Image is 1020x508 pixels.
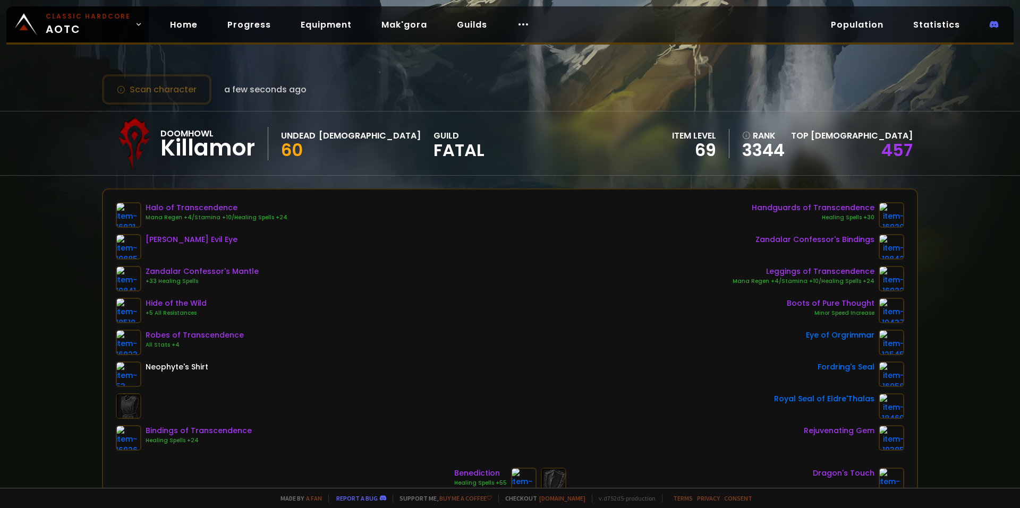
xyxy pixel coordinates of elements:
span: v. d752d5 - production [592,494,656,502]
div: +33 Healing Spells [146,277,259,286]
a: a fan [306,494,322,502]
div: item level [672,129,716,142]
a: Guilds [448,14,496,36]
span: Checkout [498,494,585,502]
div: Benediction [454,468,507,479]
div: Halo of Transcendence [146,202,287,213]
div: Top [791,129,913,142]
button: Scan character [102,74,211,105]
img: item-16058 [879,361,904,387]
span: Support me, [393,494,492,502]
div: Eye of Orgrimmar [806,330,874,341]
div: 69 [672,142,716,158]
div: Zandalar Confessor's Bindings [755,234,874,245]
img: item-19437 [879,298,904,323]
div: Bindings of Transcendence [146,425,252,436]
div: Royal Seal of Eldre'Thalas [774,393,874,404]
div: Minor Speed Increase [787,309,874,317]
a: Classic HardcoreAOTC [6,6,149,42]
img: item-18469 [879,393,904,419]
a: Home [161,14,206,36]
div: [DEMOGRAPHIC_DATA] [319,129,421,142]
img: item-19841 [116,266,141,291]
div: Healing Spells +55 [454,479,507,487]
img: item-16920 [879,202,904,228]
a: Terms [673,494,693,502]
div: +5 All Resistances [146,309,207,317]
div: rank [742,129,785,142]
img: item-16921 [116,202,141,228]
a: Progress [219,14,279,36]
a: Population [822,14,892,36]
img: item-16922 [879,266,904,291]
span: AOTC [46,12,131,37]
img: item-19395 [879,425,904,451]
img: item-16926 [116,425,141,451]
img: item-18510 [116,298,141,323]
a: 457 [881,138,913,162]
div: Rejuvenating Gem [804,425,874,436]
a: Report a bug [336,494,378,502]
a: Statistics [905,14,968,36]
a: [DOMAIN_NAME] [539,494,585,502]
div: Doomhowl [160,127,255,140]
div: Killamor [160,140,255,156]
span: a few seconds ago [224,83,307,96]
span: [DEMOGRAPHIC_DATA] [811,130,913,142]
div: Hide of the Wild [146,298,207,309]
span: 60 [281,138,303,162]
div: Healing Spells +30 [752,213,874,222]
div: Undead [281,129,316,142]
img: item-53 [116,361,141,387]
div: Mana Regen +4/Stamina +10/Healing Spells +24 [146,213,287,222]
img: item-16923 [116,330,141,355]
img: item-19367 [879,468,904,493]
a: Mak'gora [373,14,436,36]
span: Fatal [433,142,484,158]
a: Privacy [697,494,720,502]
span: Made by [274,494,322,502]
div: Healing Spells +24 [146,436,252,445]
a: 3344 [742,142,785,158]
a: Equipment [292,14,360,36]
div: Boots of Pure Thought [787,298,874,309]
div: Mana Regen +4/Stamina +10/Healing Spells +24 [733,277,874,286]
img: item-19842 [879,234,904,260]
div: Fordring's Seal [818,361,874,373]
div: guild [433,129,484,158]
div: All Stats +4 [146,341,244,349]
small: Classic Hardcore [46,12,131,21]
div: [PERSON_NAME] Evil Eye [146,234,237,245]
div: Neophyte's Shirt [146,361,208,373]
div: Leggings of Transcendence [733,266,874,277]
img: item-12545 [879,330,904,355]
div: Zandalar Confessor's Mantle [146,266,259,277]
img: item-19885 [116,234,141,260]
div: Robes of Transcendence [146,330,244,341]
div: Handguards of Transcendence [752,202,874,213]
img: item-18608 [511,468,537,493]
a: Buy me a coffee [439,494,492,502]
div: Dragon's Touch [813,468,874,479]
a: Consent [724,494,752,502]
